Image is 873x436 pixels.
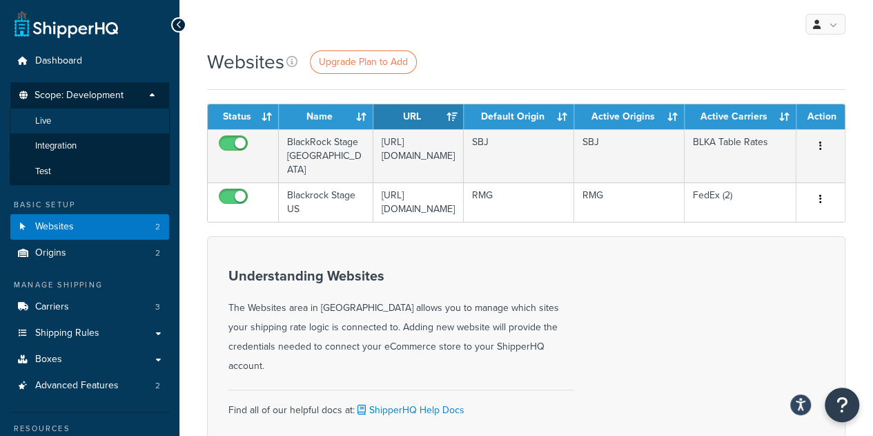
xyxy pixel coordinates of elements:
a: ShipperHQ Home [14,10,118,38]
span: 3 [155,301,160,313]
li: Advanced Features [10,373,169,399]
span: Dashboard [35,55,82,67]
span: 2 [155,380,160,392]
li: Integration [10,133,170,159]
span: Integration [35,140,77,152]
td: BlackRock Stage [GEOGRAPHIC_DATA] [279,129,373,182]
div: Resources [10,423,169,435]
th: Action [796,104,845,129]
td: BLKA Table Rates [685,129,796,182]
td: [URL][DOMAIN_NAME] [373,182,464,222]
span: 2 [155,221,160,233]
li: Test [10,159,170,184]
a: Origins 2 [10,240,169,266]
td: SBJ [464,129,574,182]
div: Find all of our helpful docs at: [228,390,573,420]
span: Websites [35,221,74,233]
th: Name: activate to sort column ascending [279,104,373,129]
span: Live [35,115,51,127]
span: Upgrade Plan to Add [319,55,408,69]
a: Dashboard [10,48,169,74]
a: Boxes [10,347,169,372]
span: Boxes [35,354,62,366]
li: Websites [10,214,169,240]
li: Origins [10,240,169,266]
span: Test [35,166,51,178]
td: RMG [464,182,574,222]
td: SBJ [574,129,685,182]
a: Websites 2 [10,214,169,240]
a: Shipping Rules [10,321,169,346]
span: Scope: Development [35,90,124,102]
a: Carriers 3 [10,294,169,320]
h3: Understanding Websites [228,268,573,283]
a: Upgrade Plan to Add [310,50,417,74]
td: [URL][DOMAIN_NAME] [373,129,464,182]
th: Status: activate to sort column ascending [208,104,279,129]
li: Carriers [10,294,169,320]
span: Advanced Features [35,380,119,392]
td: Blackrock Stage US [279,182,373,222]
h1: Websites [207,48,284,75]
th: Active Origins: activate to sort column ascending [574,104,685,129]
button: Open Resource Center [825,388,859,422]
span: Origins [35,247,66,259]
span: Carriers [35,301,69,313]
th: Default Origin: activate to sort column ascending [464,104,574,129]
a: Advanced Features 2 [10,373,169,399]
th: URL: activate to sort column ascending [373,104,464,129]
span: Shipping Rules [35,328,99,339]
a: ShipperHQ Help Docs [355,403,464,417]
li: Live [10,108,170,134]
span: 2 [155,247,160,259]
div: Basic Setup [10,199,169,211]
td: FedEx (2) [685,182,796,222]
div: The Websites area in [GEOGRAPHIC_DATA] allows you to manage which sites your shipping rate logic ... [228,268,573,376]
td: RMG [574,182,685,222]
th: Active Carriers: activate to sort column ascending [685,104,796,129]
div: Manage Shipping [10,279,169,291]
